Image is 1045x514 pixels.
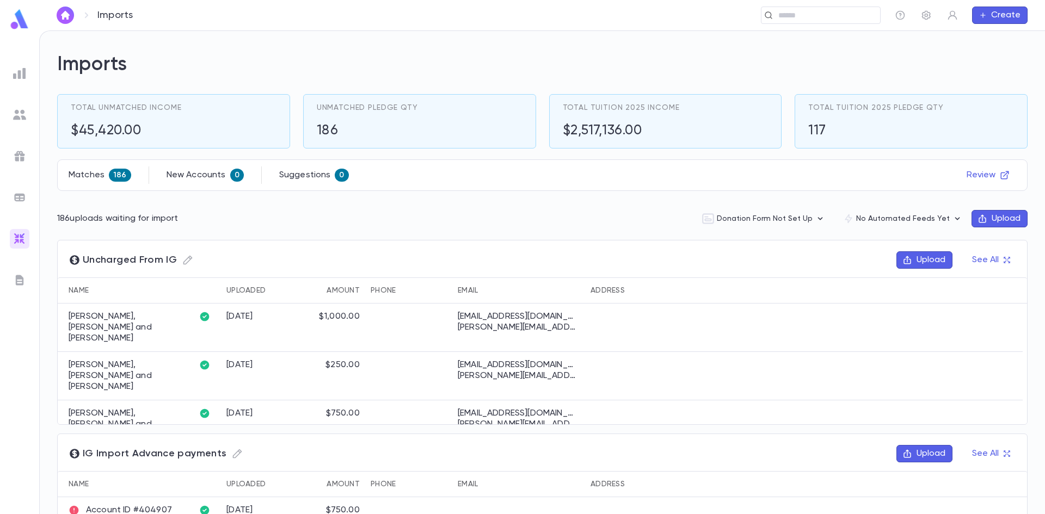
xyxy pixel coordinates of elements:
[458,408,577,419] p: [EMAIL_ADDRESS][DOMAIN_NAME]
[966,445,1016,462] button: See All
[71,123,141,139] h5: $45,420.00
[69,408,188,441] p: [PERSON_NAME], [PERSON_NAME] and [PERSON_NAME]
[896,445,952,462] button: Upload
[808,123,826,139] h5: 117
[58,471,194,497] div: Name
[13,232,26,245] img: imports_gradient.a72c8319815fb0872a7f9c3309a0627a.svg
[458,277,478,304] div: Email
[327,471,360,497] div: Amount
[226,311,253,322] div: 9/10/2025
[591,277,625,304] div: Address
[365,277,452,304] div: Phone
[59,11,72,20] img: home_white.a664292cf8c1dea59945f0da9f25487c.svg
[9,9,30,30] img: logo
[226,277,266,304] div: Uploaded
[69,251,196,269] span: Uncharged From IG
[563,103,680,112] span: Total Tuition 2025 Income
[960,166,1016,184] button: Review
[13,274,26,287] img: letters_grey.7941b92b52307dd3b8a917253454ce1c.svg
[13,67,26,80] img: reports_grey.c525e4749d1bce6a11f5fe2a8de1b229.svg
[317,123,339,139] h5: 186
[325,360,360,370] div: $250.00
[452,277,585,304] div: Email
[13,108,26,121] img: students_grey.60c7aba0da46da39d6d829b817ac14fc.svg
[319,311,360,322] div: $1,000.00
[69,170,104,181] p: Matches
[221,471,303,497] div: Uploaded
[591,471,625,497] div: Address
[458,419,577,430] p: [PERSON_NAME][EMAIL_ADDRESS][DOMAIN_NAME]
[69,471,89,497] div: Name
[585,277,776,304] div: Address
[226,471,266,497] div: Uploaded
[13,191,26,204] img: batches_grey.339ca447c9d9533ef1741baa751efc33.svg
[972,7,1028,24] button: Create
[221,277,303,304] div: Uploaded
[226,408,253,419] div: 9/10/2025
[458,322,577,333] p: [PERSON_NAME][EMAIL_ADDRESS][DOMAIN_NAME]
[371,277,396,304] div: Phone
[317,103,418,112] span: Unmatched Pledge Qty
[896,251,952,269] button: Upload
[458,471,478,497] div: Email
[57,213,179,224] p: 186 uploads waiting for import
[972,210,1028,227] button: Upload
[303,277,365,304] div: Amount
[58,277,194,304] div: Name
[335,171,348,179] span: 0
[279,170,331,181] p: Suggestions
[458,370,577,381] p: [PERSON_NAME][EMAIL_ADDRESS][DOMAIN_NAME]
[57,53,1028,77] h2: Imports
[69,360,188,392] p: [PERSON_NAME], [PERSON_NAME] and [PERSON_NAME]
[458,360,577,370] p: [EMAIL_ADDRESS][DOMAIN_NAME]
[109,171,131,179] span: 186
[371,471,396,497] div: Phone
[13,150,26,163] img: campaigns_grey.99e729a5f7ee94e3726e6486bddda8f1.svg
[97,9,133,21] p: Imports
[326,408,360,419] div: $750.00
[452,471,585,497] div: Email
[71,103,181,112] span: Total Unmatched Income
[167,170,226,181] p: New Accounts
[303,471,365,497] div: Amount
[834,208,972,229] button: No Automated Feeds Yet
[69,311,188,344] p: [PERSON_NAME], [PERSON_NAME] and [PERSON_NAME]
[693,208,834,229] button: Donation Form Not Set Up
[458,311,577,322] p: [EMAIL_ADDRESS][DOMAIN_NAME]
[226,360,253,370] div: 9/10/2025
[585,471,776,497] div: Address
[69,445,246,462] span: IG Import Advance payments
[966,251,1016,269] button: See All
[808,103,943,112] span: Total Tuition 2025 Pledge Qty
[365,471,452,497] div: Phone
[230,171,244,179] span: 0
[327,277,360,304] div: Amount
[563,123,642,139] h5: $2,517,136.00
[69,277,89,304] div: Name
